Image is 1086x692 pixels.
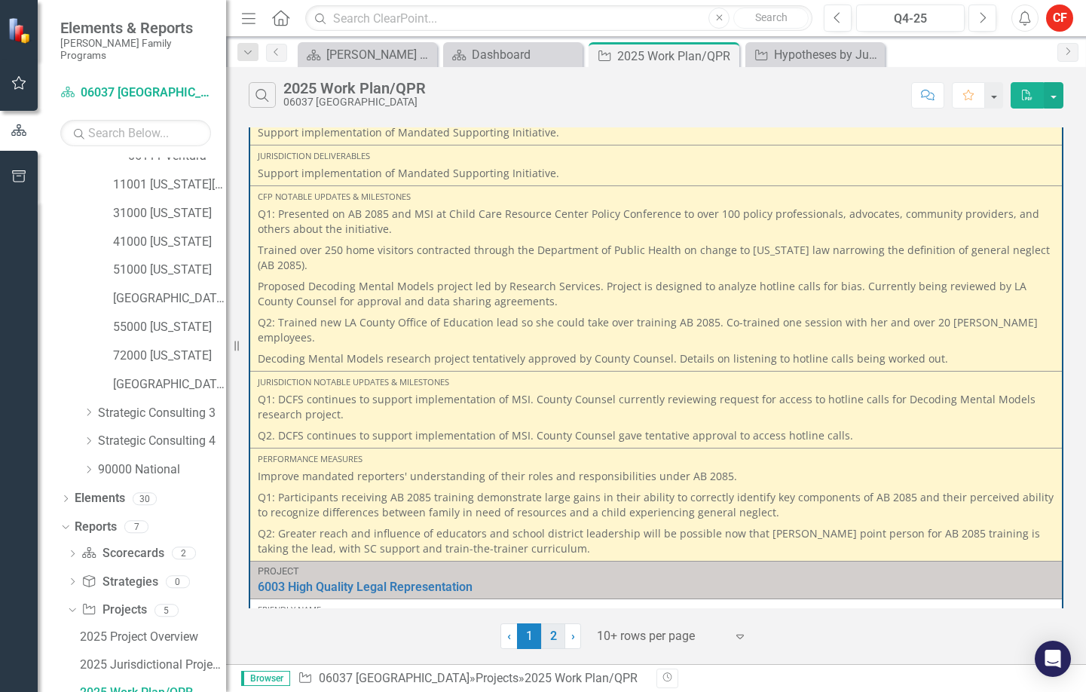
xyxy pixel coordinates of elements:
a: Strategic Consulting 4 [98,433,226,450]
a: Projects [81,602,146,619]
span: › [571,629,575,643]
div: Jurisdiction Deliverables [258,150,1054,162]
a: 06037 [GEOGRAPHIC_DATA] [60,84,211,102]
input: Search ClearPoint... [305,5,812,32]
div: 2025 Work Plan/QPR [525,671,638,685]
a: 06037 [GEOGRAPHIC_DATA] [319,671,470,685]
p: Trained over 250 home visitors contracted through the Department of Public Health on change to [U... [258,240,1054,276]
p: Improve mandated reporters' understanding of their roles and responsibilities under AB 2085. [258,469,1054,487]
p: Q1: Presented on AB 2085 and MSI at Child Care Resource Center Policy Conference to over 100 poli... [258,207,1054,240]
a: Hypotheses by Jurisdiction [749,45,881,64]
p: Q2: Trained new LA County Office of Education lead so she could take over training AB 2085. Co-tr... [258,312,1054,348]
a: Strategic Consulting 3 [98,405,226,422]
span: 1 [517,623,541,649]
div: Open Intercom Messenger [1035,641,1071,677]
p: Q1: Participants receiving AB 2085 training demonstrate large gains in their ability to correctly... [258,487,1054,523]
div: Project [258,566,1054,577]
p: Proposed Decoding Mental Models project led by Research Services. Project is designed to analyze ... [258,276,1054,312]
a: [GEOGRAPHIC_DATA] [113,376,226,393]
a: 6003 High Quality Legal Representation [258,580,1054,594]
a: 72000 [US_STATE] [113,348,226,365]
a: Strategies [81,574,158,591]
p: Decoding Mental Models research project tentatively approved by County Counsel. Details on listen... [258,348,1054,366]
div: Dashboard [472,45,579,64]
a: 2025 Project Overview [76,624,226,648]
button: CF [1046,5,1073,32]
a: 2025 Jurisdictional Projects Assessment [76,652,226,676]
div: 2025 Project Overview [80,630,226,644]
a: Projects [476,671,519,685]
a: Scorecards [81,545,164,562]
a: Reports [75,519,117,536]
a: 31000 [US_STATE] [113,205,226,222]
a: 55000 [US_STATE] [113,319,226,336]
span: ‹ [507,629,511,643]
span: Browser [241,671,290,686]
span: Elements & Reports [60,19,211,37]
a: 51000 [US_STATE] [113,262,226,279]
a: Elements [75,490,125,507]
small: [PERSON_NAME] Family Programs [60,37,211,62]
p: Support implementation of Mandated Supporting Initiative. [258,166,1054,181]
div: CFP Notable Updates & Milestones [258,191,1054,203]
div: 2 [172,547,196,560]
div: 2025 Work Plan/QPR [283,80,426,96]
a: 11001 [US_STATE][GEOGRAPHIC_DATA] [113,176,226,194]
div: Performance Measures [258,453,1054,465]
div: Q4-25 [861,10,959,28]
div: 30 [133,492,157,505]
div: Friendly Name [258,604,1054,616]
span: Search [755,11,788,23]
div: 0 [166,575,190,588]
input: Search Below... [60,120,211,146]
div: Jurisdiction Notable Updates & Milestones [258,376,1054,388]
div: Hypotheses by Jurisdiction [774,45,881,64]
div: 7 [124,521,148,534]
p: Q2. DCFS continues to support implementation of MSI. County Counsel gave tentative approval to ac... [258,425,1054,443]
button: Q4-25 [856,5,965,32]
p: Support implementation of Mandated Supporting Initiative. [258,125,1054,140]
div: 2025 Work Plan/QPR [617,47,736,66]
a: [PERSON_NAME] Overview [301,45,433,64]
div: [PERSON_NAME] Overview [326,45,433,64]
div: 2025 Jurisdictional Projects Assessment [80,658,226,672]
img: ClearPoint Strategy [8,17,34,44]
a: 41000 [US_STATE] [113,234,226,251]
a: 90000 National [98,461,226,479]
a: Dashboard [447,45,579,64]
div: 5 [154,604,179,617]
a: 2 [541,623,565,649]
a: [GEOGRAPHIC_DATA][US_STATE] [113,290,226,308]
button: Search [733,8,809,29]
p: Q2: Greater reach and influence of educators and school district leadership will be possible now ... [258,523,1054,556]
p: Q1: DCFS continues to support implementation of MSI. County Counsel currently reviewing request f... [258,392,1054,425]
div: 06037 [GEOGRAPHIC_DATA] [283,96,426,108]
div: » » [298,670,645,687]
